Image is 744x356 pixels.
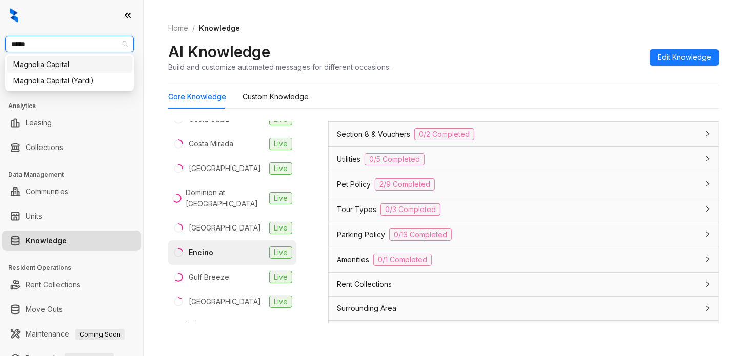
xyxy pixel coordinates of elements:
span: collapsed [705,256,711,262]
span: 0/5 Completed [365,153,425,165]
span: Knowledge [199,24,240,32]
a: Move Outs [26,299,63,320]
span: collapsed [705,156,711,162]
span: Utilities [337,154,360,165]
h2: AI Knowledge [168,42,270,61]
span: 2/9 Completed [375,178,435,191]
span: Edit Knowledge [658,52,711,63]
a: Communities [26,181,68,202]
a: Leasing [26,113,52,133]
span: Amenities [337,254,369,265]
span: collapsed [705,231,711,237]
div: Utilities0/5 Completed [329,147,719,172]
a: Knowledge [26,231,67,251]
div: Parking Policy0/13 Completed [329,222,719,247]
span: collapsed [705,181,711,187]
a: Units [26,206,42,226]
span: Live [269,192,292,204]
div: Dominion at [GEOGRAPHIC_DATA] [186,187,265,210]
div: [GEOGRAPHIC_DATA] [189,163,261,174]
span: Live [269,138,292,150]
span: Live [269,222,292,234]
div: Custom Knowledge [243,91,309,102]
div: Pet Policy2/9 Completed [329,172,719,197]
span: collapsed [705,131,711,137]
div: Magnolia Capital (Yardi) [13,75,126,87]
a: Rent Collections [26,275,81,295]
span: Live [269,246,292,259]
span: 0/3 Completed [380,203,440,216]
button: Edit Knowledge [650,49,719,66]
span: 0/13 Completed [389,228,452,241]
h3: Resident Operations [8,263,143,273]
span: collapsed [705,305,711,311]
span: Coming Soon [75,329,125,340]
span: Surrounding Area [337,303,396,314]
li: Communities [2,181,141,202]
div: Core Knowledge [168,91,226,102]
span: 0/2 Completed [414,128,474,140]
span: Parking Policy [337,229,385,240]
li: Collections [2,137,141,158]
div: [GEOGRAPHIC_DATA] [189,296,261,307]
li: Leads [2,69,141,89]
div: Tour Types0/3 Completed [329,197,719,222]
span: Section 8 & Vouchers [337,129,410,140]
li: Rent Collections [2,275,141,295]
li: Maintenance [2,324,141,344]
div: Magnolia Capital (Yardi) [7,73,132,89]
span: collapsed [705,281,711,287]
h3: Data Management [8,170,143,179]
div: Section 8 & Vouchers0/2 Completed [329,122,719,146]
span: Tour Types [337,204,376,215]
div: Encino [189,247,213,258]
div: Build and customize automated messages for different occasions. [168,61,391,72]
li: Move Outs [2,299,141,320]
span: collapsed [705,206,711,212]
li: Knowledge [2,231,141,251]
div: Gulf Breeze [189,271,229,283]
div: Rent Collections [329,273,719,296]
div: Amenities0/1 Completed [329,247,719,272]
img: logo [10,8,18,23]
span: Rent Collections [337,279,392,290]
a: Home [166,23,190,34]
div: Costa Mirada [189,138,233,150]
div: Magnolia Capital [13,59,126,70]
span: Live [269,162,292,175]
a: Collections [26,137,63,158]
li: Leasing [2,113,141,133]
span: Live [269,296,292,308]
h3: Analytics [8,101,143,111]
div: Policies [329,321,719,344]
span: 0/1 Completed [373,254,432,266]
span: Pet Policy [337,179,371,190]
div: Magnolia Capital [7,56,132,73]
li: / [192,23,195,34]
div: [GEOGRAPHIC_DATA] [189,222,261,234]
div: Surrounding Area [329,297,719,320]
div: Lakes at [GEOGRAPHIC_DATA] [186,320,265,343]
li: Units [2,206,141,226]
span: Live [269,271,292,283]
